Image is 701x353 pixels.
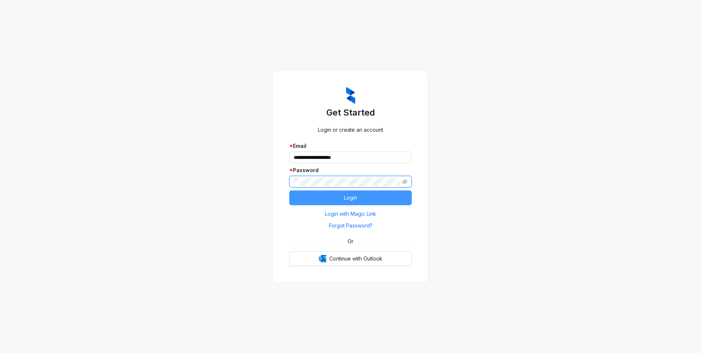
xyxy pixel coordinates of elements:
[289,251,412,266] button: OutlookContinue with Outlook
[402,179,407,184] span: eye-invisible
[329,255,382,263] span: Continue with Outlook
[344,194,357,202] span: Login
[289,166,412,174] div: Password
[289,142,412,150] div: Email
[329,222,372,230] span: Forgot Password?
[289,126,412,134] div: Login or create an account
[342,237,359,245] span: Or
[346,87,355,104] img: ZumaIcon
[289,208,412,220] button: Login with Magic Link
[319,255,326,262] img: Outlook
[325,210,376,218] span: Login with Magic Link
[289,220,412,232] button: Forgot Password?
[289,107,412,119] h3: Get Started
[289,190,412,205] button: Login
